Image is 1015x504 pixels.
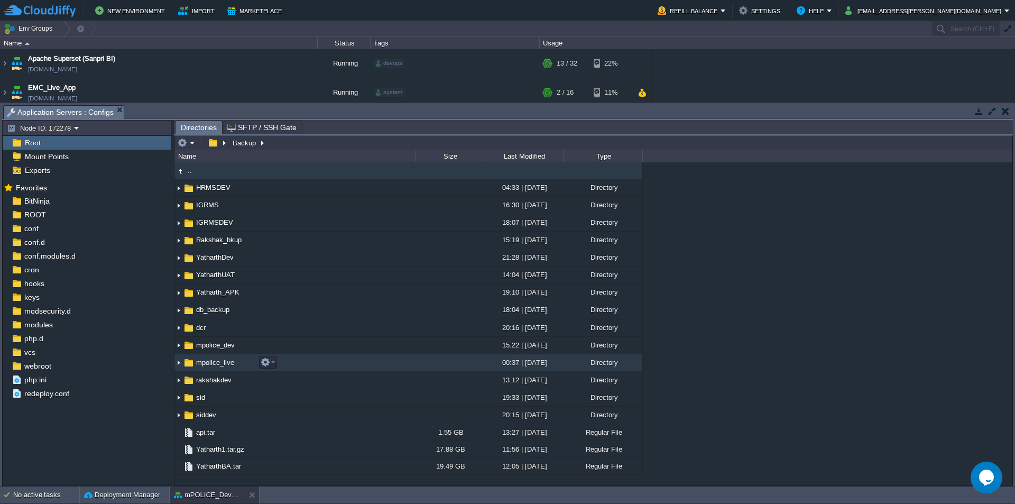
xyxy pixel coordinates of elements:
[181,121,217,134] span: Directories
[22,265,41,274] a: cron
[195,253,235,262] a: YatharthDev
[195,375,233,384] a: rakshakdev
[22,224,40,233] a: conf
[563,458,642,474] div: Regular File
[183,427,195,438] img: AMDAwAAAACH5BAEAAAAALAAAAAABAAEAAAICRAEAOw==
[563,197,642,213] div: Directory
[371,37,539,49] div: Tags
[484,232,563,248] div: 15:19 | [DATE]
[195,428,217,437] a: api.tar
[95,4,168,17] button: New Environment
[658,4,721,17] button: Refill Balance
[231,138,259,148] button: Backup
[22,320,54,329] a: modules
[7,106,114,119] span: Application Servers : Configs
[22,251,77,261] a: conf.modules.d
[484,424,563,441] div: 13:27 | [DATE]
[484,372,563,388] div: 13:12 | [DATE]
[484,214,563,231] div: 18:07 | [DATE]
[23,166,52,175] span: Exports
[1,37,317,49] div: Name
[183,357,195,369] img: AMDAwAAAACH5BAEAAAAALAAAAAABAAEAAAICRAEAOw==
[485,150,563,162] div: Last Modified
[22,292,41,302] a: keys
[195,288,241,297] span: Yatharth_APK
[183,252,195,264] img: AMDAwAAAACH5BAEAAAAALAAAAAABAAEAAAICRAEAOw==
[174,372,183,389] img: AMDAwAAAACH5BAEAAAAALAAAAAABAAEAAAICRAEAOw==
[178,4,218,17] button: Import
[195,183,232,192] span: HRMSDEV
[557,49,577,78] div: 13 / 32
[174,407,183,424] img: AMDAwAAAACH5BAEAAAAALAAAAAABAAEAAAICRAEAOw==
[195,305,231,314] a: db_backup
[22,306,72,316] a: modsecurity.d
[563,372,642,388] div: Directory
[183,217,195,229] img: AMDAwAAAACH5BAEAAAAALAAAAAABAAEAAAICRAEAOw==
[174,180,183,196] img: AMDAwAAAACH5BAEAAAAALAAAAAABAAEAAAICRAEAOw==
[4,4,76,17] img: CloudJiffy
[28,64,77,75] a: [DOMAIN_NAME]
[176,150,415,162] div: Name
[22,347,37,357] a: vcs
[416,150,484,162] div: Size
[22,361,53,371] a: webroot
[195,445,246,454] a: Yatharth1.tar.gz
[22,334,45,343] span: php.d
[22,279,46,288] a: hooks
[227,4,285,17] button: Marketplace
[14,184,49,192] a: Favorites
[183,270,195,281] img: AMDAwAAAACH5BAEAAAAALAAAAAABAAEAAAICRAEAOw==
[374,59,404,68] div: devops
[28,83,76,93] a: EMC_Live_App
[174,135,1012,150] input: Click to enter the path
[10,78,24,107] img: AMDAwAAAACH5BAEAAAAALAAAAAABAAEAAAICRAEAOw==
[186,166,193,175] a: ..
[22,375,48,384] a: php.ini
[195,323,207,332] a: dcr
[484,197,563,213] div: 16:30 | [DATE]
[28,53,115,64] a: Apache Superset (Sanpri BI)
[183,182,195,194] img: AMDAwAAAACH5BAEAAAAALAAAAAABAAEAAAICRAEAOw==
[557,78,574,107] div: 2 / 16
[183,340,195,351] img: AMDAwAAAACH5BAEAAAAALAAAAAABAAEAAAICRAEAOw==
[183,287,195,299] img: AMDAwAAAACH5BAEAAAAALAAAAAABAAEAAAICRAEAOw==
[183,461,195,472] img: AMDAwAAAACH5BAEAAAAALAAAAAABAAEAAAICRAEAOw==
[183,235,195,246] img: AMDAwAAAACH5BAEAAAAALAAAAAABAAEAAAICRAEAOw==
[23,138,42,148] a: Root
[563,407,642,423] div: Directory
[174,337,183,354] img: AMDAwAAAACH5BAEAAAAALAAAAAABAAEAAAICRAEAOw==
[484,179,563,196] div: 04:33 | [DATE]
[318,49,371,78] div: Running
[195,393,207,402] a: sid
[195,218,235,227] a: IGRMSDEV
[183,392,195,404] img: AMDAwAAAACH5BAEAAAAALAAAAAABAAEAAAICRAEAOw==
[563,424,642,441] div: Regular File
[195,410,218,419] span: siddev
[563,389,642,406] div: Directory
[415,441,484,457] div: 17.88 GB
[563,319,642,336] div: Directory
[195,200,220,209] a: IGRMS
[22,196,51,206] span: BitNinja
[174,232,183,249] img: AMDAwAAAACH5BAEAAAAALAAAAAABAAEAAAICRAEAOw==
[797,4,827,17] button: Help
[484,389,563,406] div: 19:33 | [DATE]
[174,215,183,231] img: AMDAwAAAACH5BAEAAAAALAAAAAABAAEAAAICRAEAOw==
[22,210,48,219] span: ROOT
[563,214,642,231] div: Directory
[415,424,484,441] div: 1.55 GB
[195,235,243,244] span: Rakshak_bkup
[484,301,563,318] div: 18:04 | [DATE]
